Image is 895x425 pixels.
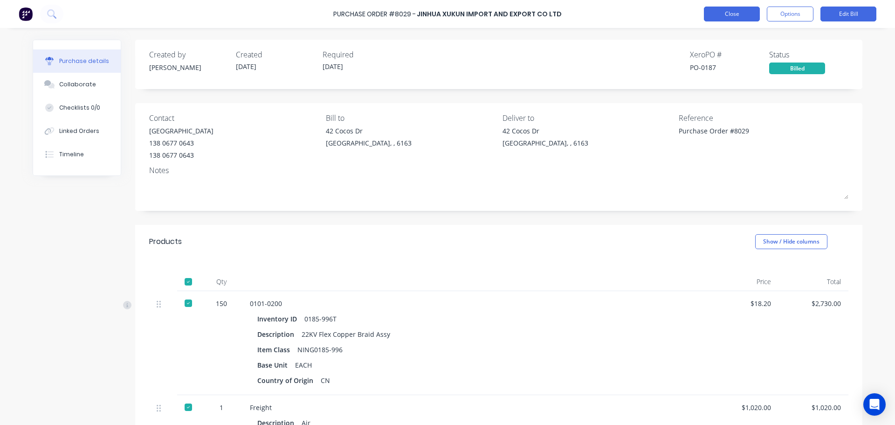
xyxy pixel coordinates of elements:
button: Purchase details [33,49,121,73]
div: $2,730.00 [786,299,841,308]
div: Price [709,272,778,291]
button: Linked Orders [33,119,121,143]
div: NING0185-996 [297,343,343,356]
div: CN [321,374,330,387]
div: Collaborate [59,80,96,89]
div: [GEOGRAPHIC_DATA] [149,126,213,136]
div: 1 [208,403,235,412]
button: Options [767,7,813,21]
div: $1,020.00 [716,403,771,412]
div: Billed [769,63,825,74]
div: Country of Origin [257,374,321,387]
div: 42 Cocos Dr [326,126,412,136]
div: Deliver to [503,112,672,124]
div: $18.20 [716,299,771,308]
div: Created [236,49,315,60]
div: Open Intercom Messenger [863,393,886,416]
div: 0101-0200 [250,299,701,308]
button: Collaborate [33,73,121,96]
div: Products [149,236,182,247]
div: Base Unit [257,358,295,372]
div: 22KV Flex Copper Braid Assy [302,327,390,341]
button: Timeline [33,143,121,166]
div: Freight [250,403,701,412]
div: [GEOGRAPHIC_DATA], , 6163 [326,138,412,148]
div: Description [257,327,302,341]
div: Linked Orders [59,127,99,135]
div: Purchase details [59,57,109,65]
div: Checklists 0/0 [59,104,100,112]
textarea: Purchase Order #8029 [679,126,795,147]
div: Total [778,272,848,291]
img: Factory [19,7,33,21]
div: Item Class [257,343,297,356]
div: Timeline [59,150,84,159]
div: PO-0187 [690,63,769,72]
div: [PERSON_NAME] [149,63,228,72]
div: Status [769,49,848,60]
div: Xero PO # [690,49,769,60]
button: Edit Bill [820,7,876,21]
div: Created by [149,49,228,60]
div: 138 0677 0643 [149,150,213,160]
div: 150 [208,299,235,308]
div: $1,020.00 [786,403,841,412]
button: Show / Hide columns [755,234,827,249]
button: Checklists 0/0 [33,96,121,119]
div: 42 Cocos Dr [503,126,588,136]
div: EACH [295,358,312,372]
div: Purchase Order #8029 - [333,9,416,19]
div: Qty [200,272,242,291]
div: [GEOGRAPHIC_DATA], , 6163 [503,138,588,148]
div: Jinhua Xukun Import and Export CO LTD [417,9,562,19]
div: Inventory ID [257,312,304,326]
div: Contact [149,112,319,124]
div: Required [323,49,402,60]
div: 138 0677 0643 [149,138,213,148]
div: Notes [149,165,848,176]
button: Close [704,7,760,21]
div: 0185-996T [304,312,337,326]
div: Bill to [326,112,496,124]
div: Reference [679,112,848,124]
